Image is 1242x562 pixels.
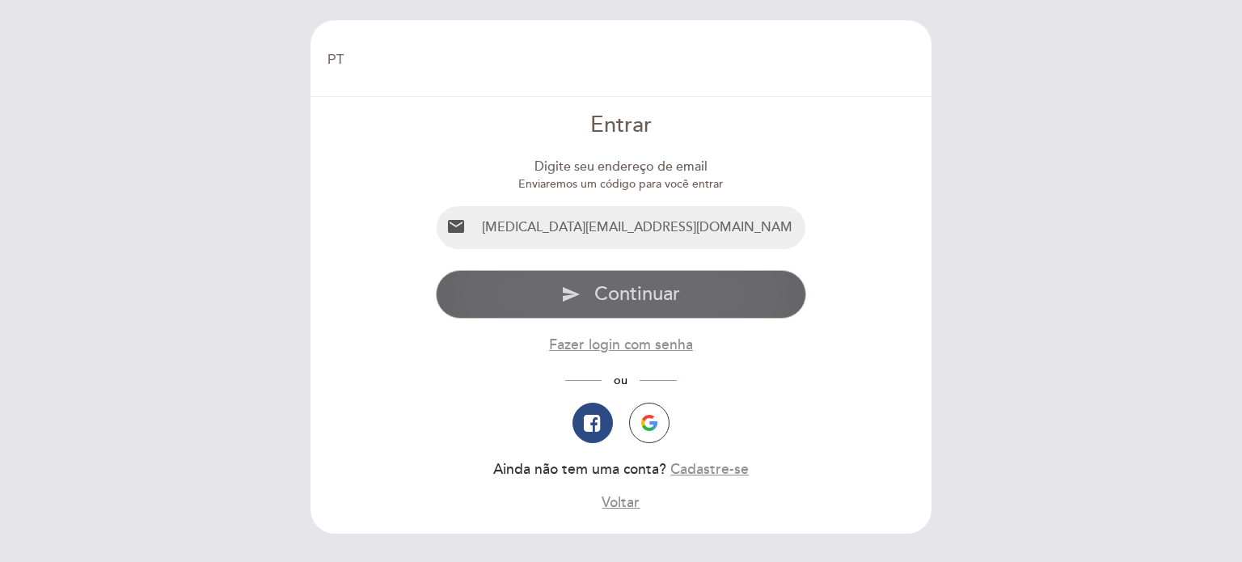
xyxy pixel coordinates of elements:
button: Voltar [602,492,640,513]
i: email [446,217,466,236]
input: Email [475,206,806,249]
i: send [561,285,581,304]
span: ou [602,374,640,387]
img: icon-google.png [641,415,657,431]
span: Ainda não tem uma conta? [493,461,666,478]
div: Entrar [436,110,807,142]
button: Cadastre-se [670,459,749,480]
button: send Continuar [436,270,807,319]
span: Continuar [594,282,680,306]
div: Digite seu endereço de email [436,158,807,176]
button: Fazer login com senha [549,335,693,355]
div: Enviaremos um código para você entrar [436,176,807,192]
